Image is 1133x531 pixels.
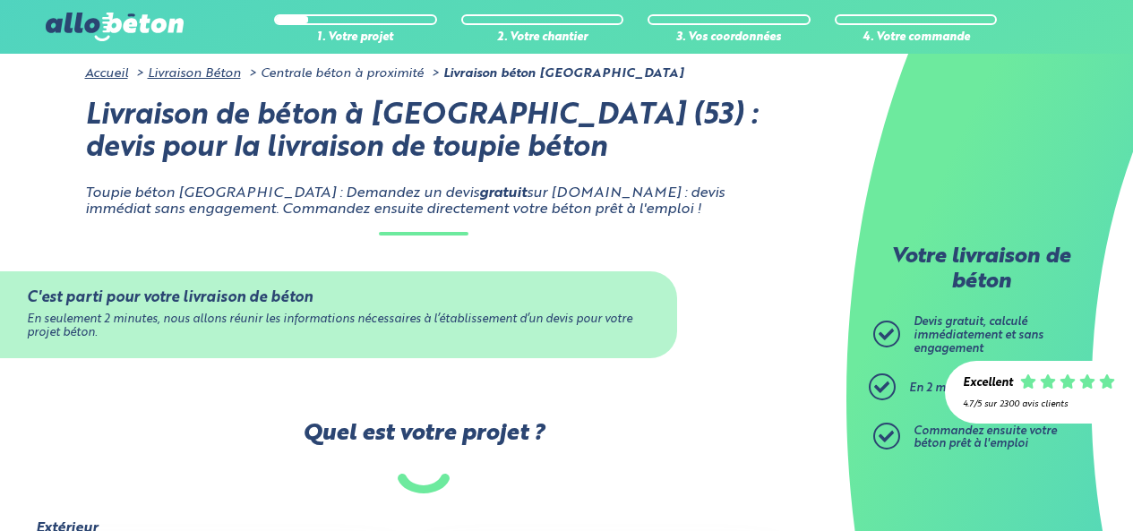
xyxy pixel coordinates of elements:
[461,31,624,45] div: 2. Votre chantier
[274,31,437,45] div: 1. Votre projet
[46,13,184,41] img: allobéton
[648,31,811,45] div: 3. Vos coordonnées
[27,289,650,306] div: C'est parti pour votre livraison de béton
[835,31,998,45] div: 4. Votre commande
[27,313,650,339] div: En seulement 2 minutes, nous allons réunir les informations nécessaires à l’établissement d’un de...
[34,421,812,493] label: Quel est votre projet ?
[479,186,527,201] strong: gratuit
[85,67,128,80] a: Accueil
[148,67,241,80] a: Livraison Béton
[974,461,1113,511] iframe: Help widget launcher
[85,100,762,167] h1: Livraison de béton à [GEOGRAPHIC_DATA] (53) : devis pour la livraison de toupie béton
[245,66,424,81] li: Centrale béton à proximité
[427,66,683,81] li: Livraison béton [GEOGRAPHIC_DATA]
[85,185,762,218] p: Toupie béton [GEOGRAPHIC_DATA] : Demandez un devis sur [DOMAIN_NAME] : devis immédiat sans engage...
